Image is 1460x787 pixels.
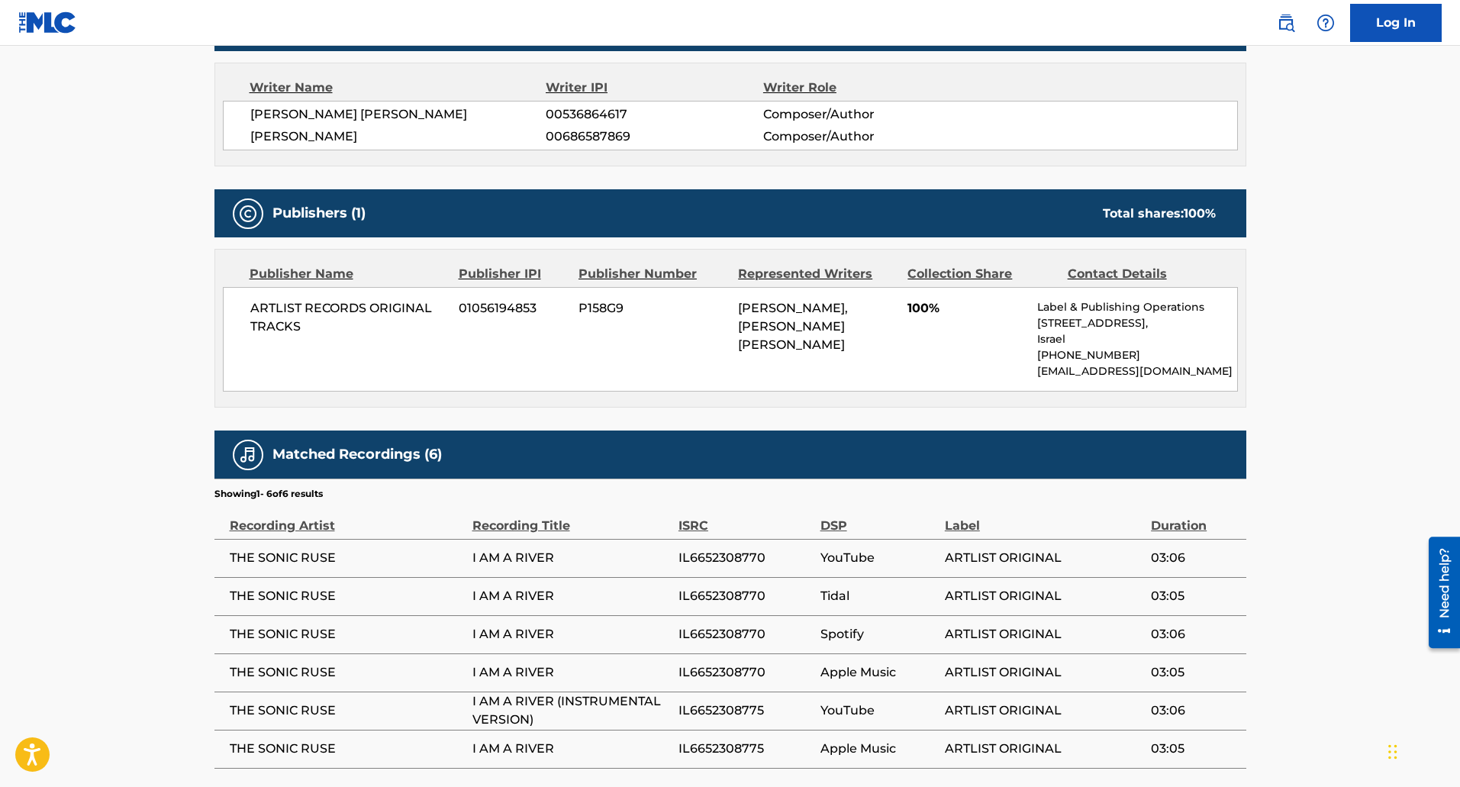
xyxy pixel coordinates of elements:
p: Showing 1 - 6 of 6 results [214,487,323,501]
span: THE SONIC RUSE [230,702,465,720]
span: Composer/Author [763,127,961,146]
span: Tidal [820,587,937,605]
div: Total shares: [1103,205,1216,223]
span: Composer/Author [763,105,961,124]
span: Spotify [820,625,937,643]
span: 03:05 [1151,740,1238,758]
span: 03:05 [1151,587,1238,605]
span: THE SONIC RUSE [230,549,465,567]
span: 01056194853 [459,299,567,318]
div: Help [1310,8,1341,38]
div: Recording Artist [230,501,465,535]
span: IL6652308770 [678,587,813,605]
img: Matched Recordings [239,446,257,464]
div: Recording Title [472,501,671,535]
div: Publisher IPI [459,265,567,283]
span: Apple Music [820,740,937,758]
span: IL6652308770 [678,663,813,682]
span: 00536864617 [546,105,762,124]
span: 03:06 [1151,625,1238,643]
span: I AM A RIVER (INSTRUMENTAL VERSION) [472,692,671,729]
p: [STREET_ADDRESS], [1037,315,1236,331]
img: MLC Logo [18,11,77,34]
span: I AM A RIVER [472,663,671,682]
span: Apple Music [820,663,937,682]
span: 100 % [1184,206,1216,221]
a: Log In [1350,4,1442,42]
span: I AM A RIVER [472,587,671,605]
span: ARTLIST ORIGINAL [945,625,1143,643]
span: 100% [907,299,1026,318]
iframe: Chat Widget [1384,714,1460,787]
span: YouTube [820,549,937,567]
span: ARTLIST ORIGINAL [945,587,1143,605]
span: [PERSON_NAME] [PERSON_NAME] [250,105,546,124]
p: [EMAIL_ADDRESS][DOMAIN_NAME] [1037,363,1236,379]
div: Writer Name [250,79,546,97]
div: DSP [820,501,937,535]
span: 03:06 [1151,702,1238,720]
div: ISRC [678,501,813,535]
div: Writer Role [763,79,961,97]
p: Israel [1037,331,1236,347]
span: ARTLIST ORIGINAL [945,740,1143,758]
iframe: Resource Center [1417,531,1460,653]
p: [PHONE_NUMBER] [1037,347,1236,363]
span: THE SONIC RUSE [230,740,465,758]
span: [PERSON_NAME] [250,127,546,146]
span: 03:06 [1151,549,1238,567]
div: Drag [1388,729,1397,775]
span: P158G9 [579,299,727,318]
p: Label & Publishing Operations [1037,299,1236,315]
div: Duration [1151,501,1238,535]
div: Contact Details [1068,265,1216,283]
span: I AM A RIVER [472,740,671,758]
span: I AM A RIVER [472,625,671,643]
span: THE SONIC RUSE [230,587,465,605]
h5: Matched Recordings (6) [272,446,442,463]
img: search [1277,14,1295,32]
span: IL6652308770 [678,625,813,643]
div: Publisher Number [579,265,727,283]
span: IL6652308775 [678,702,813,720]
div: Collection Share [907,265,1056,283]
span: IL6652308775 [678,740,813,758]
a: Public Search [1271,8,1301,38]
span: 03:05 [1151,663,1238,682]
span: [PERSON_NAME], [PERSON_NAME] [PERSON_NAME] [738,301,848,352]
img: Publishers [239,205,257,223]
span: THE SONIC RUSE [230,625,465,643]
span: IL6652308770 [678,549,813,567]
span: 00686587869 [546,127,762,146]
h5: Publishers (1) [272,205,366,222]
div: Represented Writers [738,265,896,283]
div: Publisher Name [250,265,447,283]
span: I AM A RIVER [472,549,671,567]
div: Writer IPI [546,79,763,97]
div: Label [945,501,1143,535]
span: YouTube [820,702,937,720]
span: THE SONIC RUSE [230,663,465,682]
span: ARTLIST RECORDS ORIGINAL TRACKS [250,299,448,336]
span: ARTLIST ORIGINAL [945,702,1143,720]
span: ARTLIST ORIGINAL [945,549,1143,567]
img: help [1317,14,1335,32]
span: ARTLIST ORIGINAL [945,663,1143,682]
